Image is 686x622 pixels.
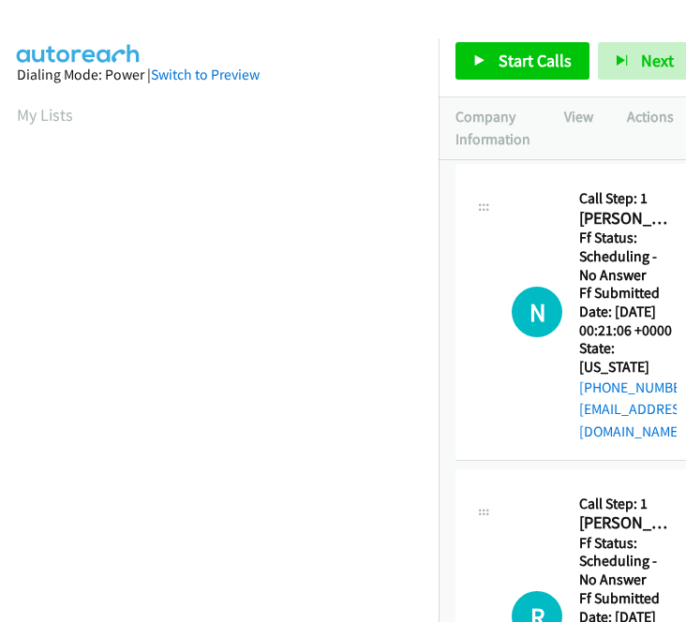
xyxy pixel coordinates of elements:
[579,495,677,513] h5: Call Step: 1
[512,287,562,337] div: The call is yet to be attempted
[17,104,73,126] a: My Lists
[579,208,677,230] h2: [PERSON_NAME]
[17,64,422,86] div: Dialing Mode: Power |
[579,189,677,208] h5: Call Step: 1
[564,106,593,128] p: View
[579,512,677,534] h2: [PERSON_NAME]
[455,106,530,150] p: Company Information
[499,50,572,71] span: Start Calls
[641,50,674,71] span: Next
[627,106,674,128] p: Actions
[579,339,677,376] h5: State: [US_STATE]
[455,42,589,80] a: Start Calls
[579,534,677,589] h5: Ff Status: Scheduling - No Answer
[512,287,562,337] h1: N
[151,66,260,83] a: Switch to Preview
[579,284,677,339] h5: Ff Submitted Date: [DATE] 00:21:06 +0000
[579,229,677,284] h5: Ff Status: Scheduling - No Answer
